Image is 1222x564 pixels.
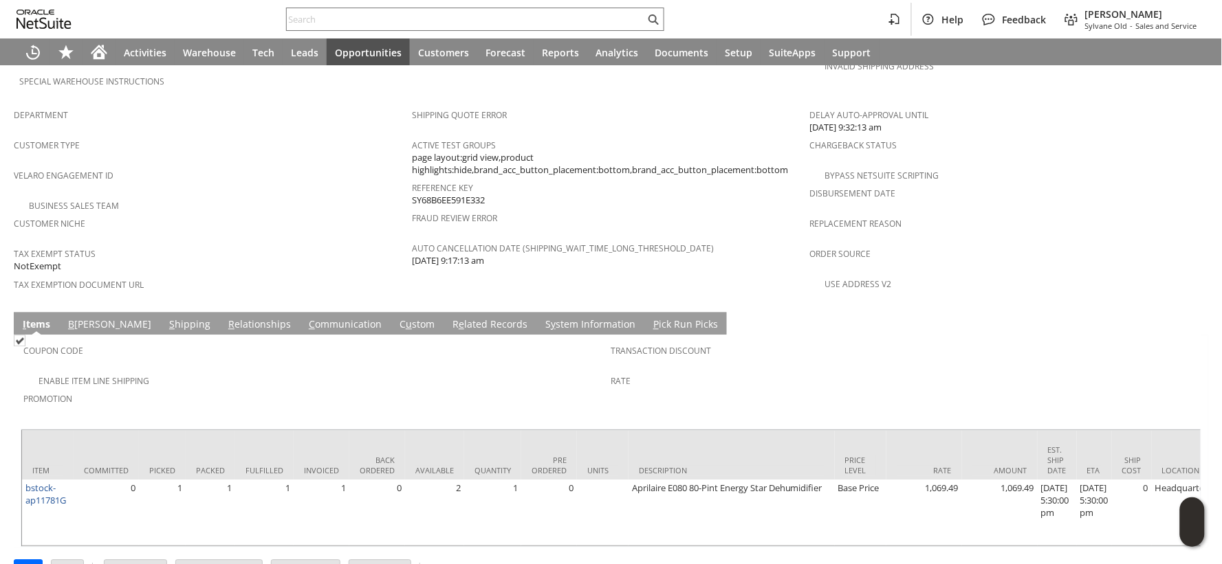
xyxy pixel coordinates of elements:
[58,44,74,60] svg: Shortcuts
[542,318,639,333] a: System Information
[596,46,638,59] span: Analytics
[485,46,525,59] span: Forecast
[349,480,405,546] td: 0
[449,318,531,333] a: Related Records
[14,335,25,347] img: Checked
[1180,523,1205,548] span: Oracle Guided Learning Widget. To move around, please hold and drag
[32,466,63,476] div: Item
[972,466,1027,476] div: Amount
[474,466,511,476] div: Quantity
[23,394,72,405] a: Promotion
[410,38,477,66] a: Customers
[810,122,882,135] span: [DATE] 9:32:13 am
[23,346,83,357] a: Coupon Code
[1152,480,1216,546] td: Headquarters
[810,110,929,122] a: Delay Auto-Approval Until
[327,38,410,66] a: Opportunities
[17,10,72,29] svg: logo
[29,201,119,212] a: Business Sales Team
[825,38,880,66] a: Support
[639,466,825,476] div: Description
[1048,445,1067,476] div: Est. Ship Date
[360,455,395,476] div: Back Ordered
[291,46,318,59] span: Leads
[835,480,886,546] td: Base Price
[304,466,339,476] div: Invoiced
[725,46,752,59] span: Setup
[175,38,244,66] a: Warehouse
[645,11,662,27] svg: Search
[587,466,618,476] div: Units
[14,140,80,152] a: Customer Type
[810,188,896,200] a: Disbursement Date
[629,480,835,546] td: Aprilaire E080 80-Pint Energy Star Dehumidifier
[14,218,85,230] a: Customer Niche
[405,480,464,546] td: 2
[825,61,935,73] a: Invalid Shipping Address
[309,318,315,331] span: C
[769,46,816,59] span: SuiteApps
[942,13,964,26] span: Help
[149,466,175,476] div: Picked
[25,44,41,60] svg: Recent Records
[962,480,1038,546] td: 1,069.49
[412,140,496,152] a: Active Test Groups
[14,280,144,291] a: Tax Exemption Document URL
[1131,21,1133,31] span: -
[1087,466,1102,476] div: ETA
[412,110,507,122] a: Shipping Quote Error
[196,466,225,476] div: Packed
[897,466,952,476] div: Rate
[124,46,166,59] span: Activities
[534,38,587,66] a: Reports
[39,376,149,387] a: Enable Item Line Shipping
[1038,480,1077,546] td: [DATE] 5:30:00 pm
[68,318,74,331] span: B
[228,318,234,331] span: R
[655,46,708,59] span: Documents
[418,46,469,59] span: Customers
[521,480,577,546] td: 0
[169,318,175,331] span: S
[305,318,385,333] a: Communication
[1183,315,1200,332] a: Unrolled view on
[1122,455,1142,476] div: Ship Cost
[1085,8,1197,21] span: [PERSON_NAME]
[717,38,761,66] a: Setup
[74,480,139,546] td: 0
[252,46,274,59] span: Tech
[17,38,50,66] a: Recent Records
[1112,480,1152,546] td: 0
[412,243,714,255] a: Auto Cancellation Date (shipping_wait_time_long_threshold_date)
[412,183,473,194] a: Reference Key
[14,170,113,182] a: Velaro Engagement ID
[19,76,164,88] a: Special Warehouse Instructions
[244,38,283,66] a: Tech
[611,346,712,357] a: Transaction Discount
[845,455,876,476] div: Price Level
[91,44,107,60] svg: Home
[650,318,721,333] a: Pick Run Picks
[1136,21,1197,31] span: Sales and Service
[116,38,175,66] a: Activities
[283,38,327,66] a: Leads
[1085,21,1128,31] span: Sylvane Old
[65,318,155,333] a: B[PERSON_NAME]
[19,318,54,333] a: Items
[551,318,556,331] span: y
[825,279,892,291] a: Use Address V2
[412,255,484,268] span: [DATE] 9:17:13 am
[235,480,294,546] td: 1
[825,170,939,182] a: Bypass NetSuite Scripting
[186,480,235,546] td: 1
[464,480,521,546] td: 1
[1162,466,1205,476] div: Location
[412,194,485,207] span: SY68B6EE591E332
[23,318,26,331] span: I
[810,249,871,260] a: Order Source
[83,38,116,66] a: Home
[477,38,534,66] a: Forecast
[1077,480,1112,546] td: [DATE] 5:30:00 pm
[412,152,803,177] span: page layout:grid view,product highlights:hide,brand_acc_button_placement:bottom,brand_acc_button_...
[183,46,236,59] span: Warehouse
